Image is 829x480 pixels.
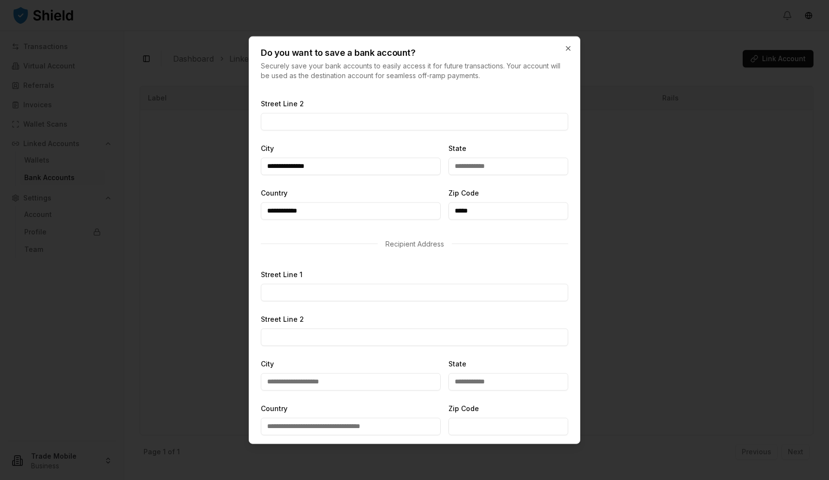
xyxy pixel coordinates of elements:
label: Zip Code [448,188,479,197]
label: City [261,359,274,367]
label: Street Line 1 [261,270,303,278]
h2: Do you want to save a bank account? [261,48,568,57]
label: Street Line 2 [261,99,304,107]
label: Country [261,188,287,197]
p: Securely save your bank accounts to easily access it for future transactions. Your account will b... [261,61,568,80]
label: City [261,144,274,152]
label: Zip Code [448,404,479,412]
label: State [448,359,466,367]
label: State [448,144,466,152]
label: Country [261,404,287,412]
p: Recipient Address [385,239,444,248]
label: Street Line 2 [261,314,304,323]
